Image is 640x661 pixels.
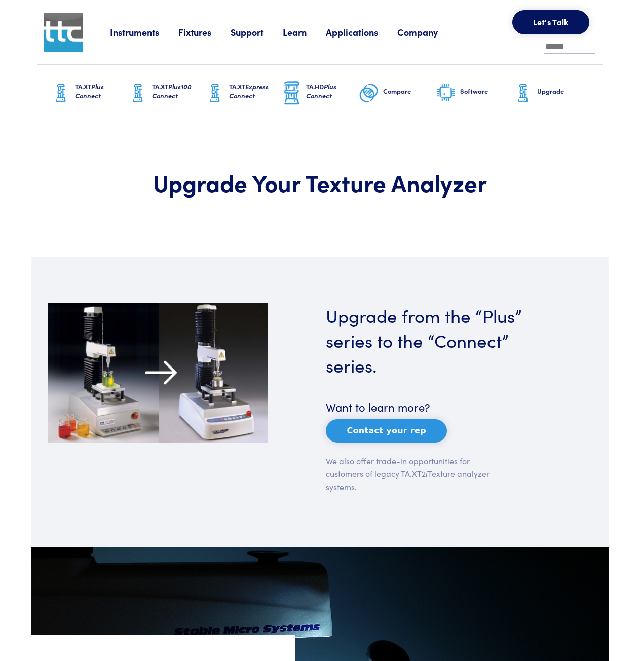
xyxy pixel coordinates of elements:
[98,168,542,197] h1: Upgrade Your Texture Analyzer
[397,26,457,39] a: Company
[48,303,268,443] img: upgrade-to-connect.jpg
[436,65,513,122] a: Software
[326,26,397,39] a: Applications
[229,82,282,100] h6: TA.XT
[426,468,428,479] em: i
[44,13,83,52] img: ttc_logo_1x1_v1.0.png
[152,82,205,100] h6: TA.XT
[75,82,128,100] h6: TA.XT
[513,65,590,122] a: Upgrade
[51,81,71,106] img: ta-xt-graphic.png
[205,81,225,106] img: ta-xt-graphic.png
[460,87,513,96] h6: Software
[326,399,546,415] h6: Want to learn more?
[326,303,546,377] h3: Upgrade from the “Plus” series to the “Connect” series.
[359,65,436,122] a: Compare
[75,82,104,100] span: Plus Connect
[128,65,205,122] a: TA.XTPlus100 Connect
[513,81,533,106] img: ta-xt-graphic.png
[326,419,447,443] button: Contact your rep
[383,87,436,96] h6: Compare
[128,81,148,106] img: ta-xt-graphic.png
[205,65,282,122] a: TA.XTExpress Connect
[306,82,336,100] span: Plus Connect
[326,455,491,494] p: We also offer trade-in opportunities for customers of legacy TA.XT2 Texture analyzer systems.
[282,80,302,106] img: ta-hd-graphic.png
[283,26,326,39] a: Learn
[436,83,456,104] img: software-graphic.png
[110,26,178,39] a: Instruments
[537,87,590,96] h6: Upgrade
[152,82,192,100] span: Plus100 Connect
[51,65,128,122] a: TA.XTPlus Connect
[359,81,379,106] img: compare-graphic.png
[231,26,283,39] a: Support
[306,82,359,100] h6: TA.HD
[512,10,589,34] button: Let's Talk
[178,26,231,39] a: Fixtures
[282,65,359,122] a: TA.HDPlus Connect
[229,82,269,100] span: Express Connect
